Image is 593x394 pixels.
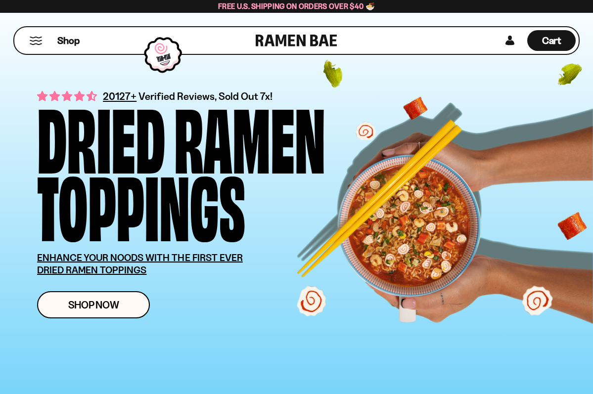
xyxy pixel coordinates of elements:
div: Toppings [37,169,245,237]
span: Free U.S. Shipping on Orders over $40 🍜 [218,1,375,11]
div: Ramen [174,101,325,169]
a: Shop [57,30,80,51]
u: ENHANCE YOUR NOODS WITH THE FIRST EVER DRIED RAMEN TOPPINGS [37,252,243,276]
div: Dried [37,101,165,169]
div: Cart [527,27,576,54]
button: Mobile Menu Trigger [29,37,43,45]
span: Cart [542,35,561,46]
span: Shop [57,34,80,47]
span: Shop Now [68,300,119,310]
a: Shop Now [37,291,150,318]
